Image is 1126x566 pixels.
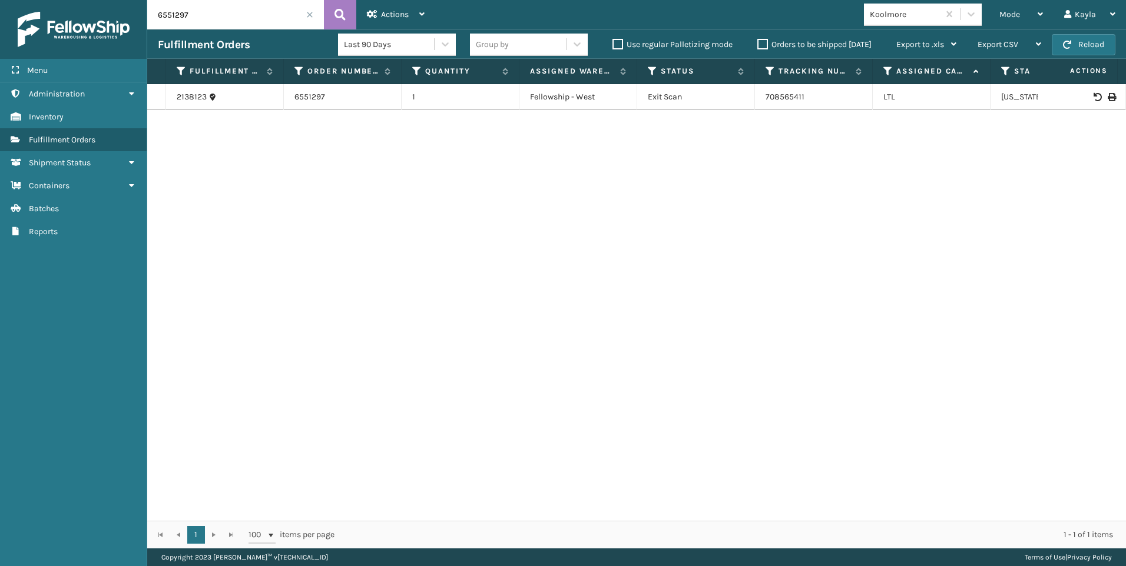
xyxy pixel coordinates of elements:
td: 1 [402,84,519,110]
label: State [1014,66,1085,76]
a: 1 [187,526,205,544]
p: Copyright 2023 [PERSON_NAME]™ v [TECHNICAL_ID] [161,548,328,566]
td: 708565411 [755,84,873,110]
span: Menu [27,65,48,75]
span: Fulfillment Orders [29,135,95,145]
span: Containers [29,181,69,191]
div: Last 90 Days [344,38,435,51]
span: Reports [29,227,58,237]
span: Export to .xls [896,39,944,49]
div: 1 - 1 of 1 items [351,529,1113,541]
span: Administration [29,89,85,99]
label: Fulfillment Order Id [190,66,261,76]
label: Quantity [425,66,496,76]
img: logo [18,12,130,47]
label: Assigned Carrier Service [896,66,968,76]
h3: Fulfillment Orders [158,38,250,52]
a: Terms of Use [1025,553,1065,561]
div: Koolmore [870,8,940,21]
td: LTL [873,84,991,110]
span: Batches [29,204,59,214]
i: Print BOL [1108,93,1115,101]
td: Exit Scan [637,84,755,110]
td: 6551297 [284,84,402,110]
label: Order Number [307,66,379,76]
span: Mode [999,9,1020,19]
label: Use regular Palletizing mode [612,39,733,49]
span: 100 [249,529,266,541]
div: | [1025,548,1112,566]
span: Shipment Status [29,158,91,168]
span: Inventory [29,112,64,122]
a: 2138123 [177,91,207,103]
i: Void BOL [1094,93,1101,101]
span: Actions [381,9,409,19]
label: Status [661,66,732,76]
label: Orders to be shipped [DATE] [757,39,872,49]
a: Privacy Policy [1067,553,1112,561]
button: Reload [1052,34,1115,55]
span: items per page [249,526,335,544]
span: Actions [1033,61,1115,81]
td: [US_STATE] [991,84,1108,110]
label: Tracking Number [779,66,850,76]
td: Fellowship - West [519,84,637,110]
div: Group by [476,38,509,51]
label: Assigned Warehouse [530,66,614,76]
span: Export CSV [978,39,1018,49]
